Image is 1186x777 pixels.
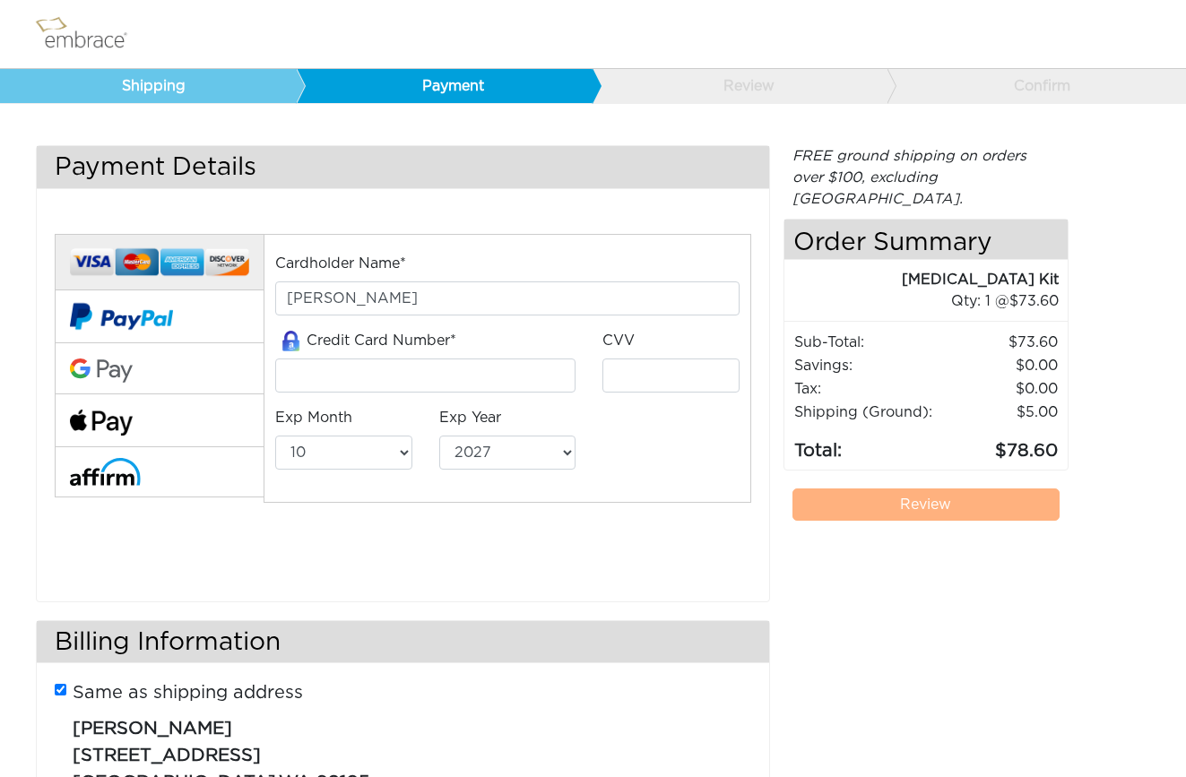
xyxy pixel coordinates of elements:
td: 0.00 [939,354,1059,377]
label: Cardholder Name* [275,253,406,274]
a: Confirm [887,69,1183,103]
td: Total: [793,424,939,465]
td: 78.60 [939,424,1059,465]
div: FREE ground shipping on orders over $100, excluding [GEOGRAPHIC_DATA]. [783,145,1069,210]
td: 0.00 [939,377,1059,401]
div: 1 @ [807,290,1059,312]
img: logo.png [31,12,148,56]
img: Google-Pay-Logo.svg [70,358,133,384]
h3: Billing Information [37,621,769,663]
span: [STREET_ADDRESS] [73,747,261,764]
img: affirm-logo.svg [70,458,141,486]
img: fullApplePay.png [70,410,133,436]
label: Same as shipping address [73,679,303,706]
a: Payment [296,69,593,103]
label: Exp Year [439,407,501,428]
td: Shipping (Ground): [793,401,939,424]
label: Credit Card Number* [275,330,456,352]
label: CVV [602,330,635,351]
a: Review [792,488,1060,521]
img: credit-cards.png [70,244,249,281]
a: Review [592,69,888,103]
td: 73.60 [939,331,1059,354]
img: amazon-lock.png [275,331,307,351]
div: [MEDICAL_DATA] Kit [784,269,1059,290]
span: [PERSON_NAME] [73,720,232,738]
td: Savings : [793,354,939,377]
img: paypal-v2.png [70,290,173,342]
td: Tax: [793,377,939,401]
h4: Order Summary [784,220,1068,260]
h3: Payment Details [37,146,769,188]
td: $5.00 [939,401,1059,424]
td: Sub-Total: [793,331,939,354]
span: 73.60 [1009,294,1059,308]
label: Exp Month [275,407,352,428]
